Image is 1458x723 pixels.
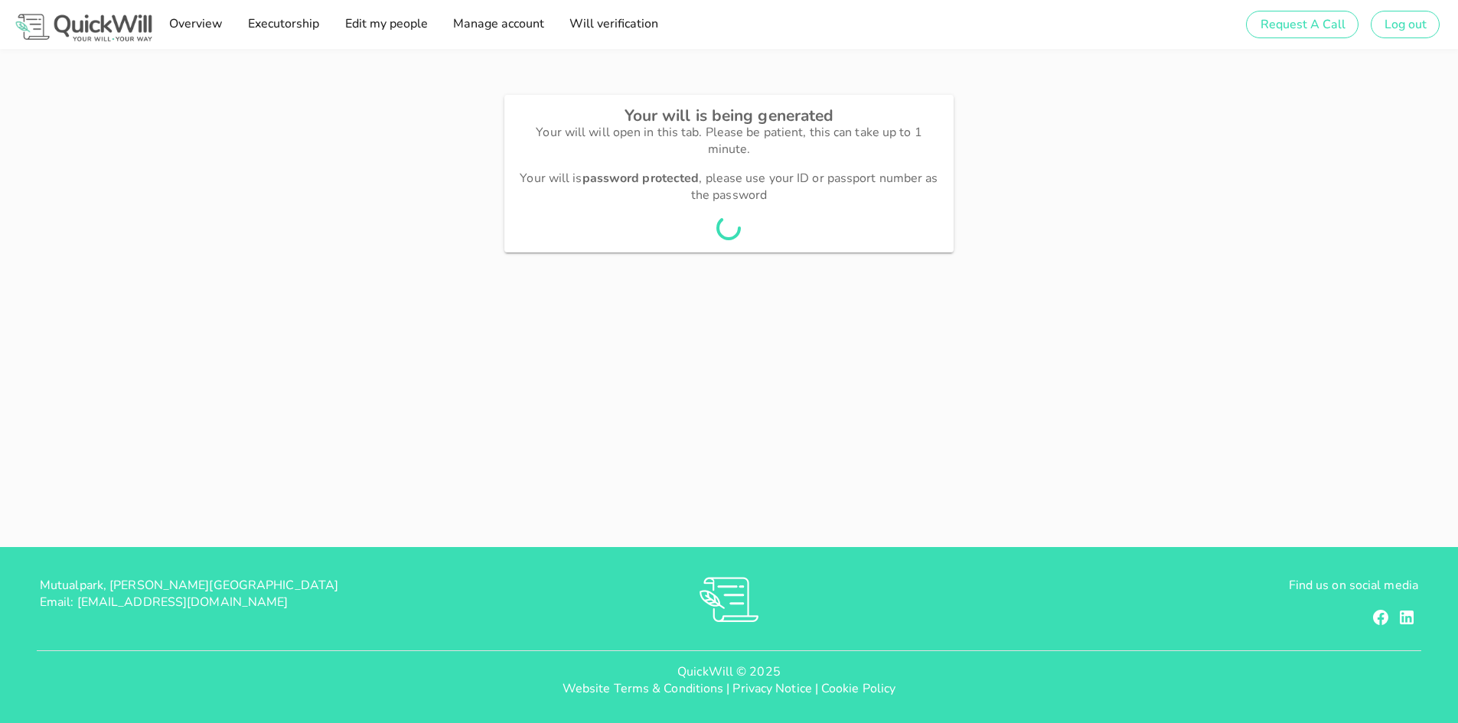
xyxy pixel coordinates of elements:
span: Log out [1384,16,1427,33]
a: Executorship [243,9,324,40]
a: Manage account [448,9,549,40]
span: Executorship [247,15,319,32]
span: Request A Call [1259,16,1345,33]
img: RVs0sauIwKhMoGR03FLGkjXSOVwkZRnQsltkF0QxpTsornXsmh1o7vbL94pqF3d8sZvAAAAAElFTkSuQmCC [700,577,758,622]
img: Logo [12,11,155,44]
span: Will verification [569,15,658,32]
a: Will verification [564,9,663,40]
span: Mutualpark, [PERSON_NAME][GEOGRAPHIC_DATA] [40,577,338,594]
span: Manage account [452,15,544,32]
strong: password protected [582,170,700,187]
p: Your will is , please use your ID or passport number as the password [517,170,941,204]
a: Edit my people [339,9,432,40]
span: | [726,680,729,697]
span: Overview [168,15,222,32]
a: Privacy Notice [732,680,811,697]
span: | [815,680,818,697]
p: Your will will open in this tab. Please be patient, this can take up to 1 minute. [517,124,941,158]
a: Overview [163,9,227,40]
a: Cookie Policy [821,680,895,697]
p: QuickWill © 2025 [12,663,1446,680]
p: Find us on social media [959,577,1418,594]
a: Website Terms & Conditions [563,680,724,697]
button: Request A Call [1246,11,1358,38]
span: Edit my people [344,15,427,32]
h2: Your will is being generated [517,107,941,124]
button: Log out [1371,11,1440,38]
span: Email: [EMAIL_ADDRESS][DOMAIN_NAME] [40,594,289,611]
